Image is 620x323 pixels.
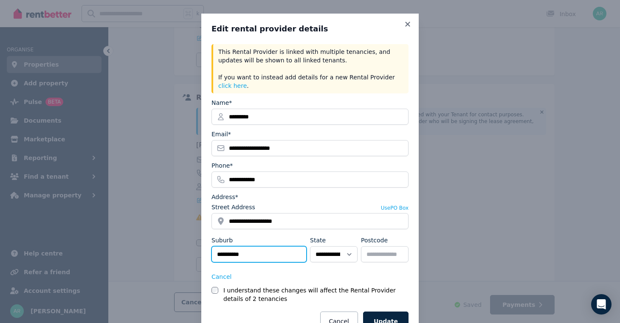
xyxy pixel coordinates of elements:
[310,236,326,244] label: State
[211,272,231,281] button: Cancel
[381,205,409,211] button: UsePO Box
[211,236,233,244] label: Suburb
[211,98,232,107] label: Name*
[223,286,409,303] label: I understand these changes will affect the Rental Provider details of 2 tenancies
[211,161,233,170] label: Phone*
[211,193,238,201] label: Address*
[218,48,403,90] p: This Rental Provider is linked with multiple tenancies, and updates will be shown to all linked t...
[211,130,231,138] label: Email*
[211,24,409,34] h3: Edit rental provider details
[591,294,612,315] div: Open Intercom Messenger
[361,236,388,244] label: Postcode
[211,203,255,211] label: Street Address
[218,81,247,90] button: click here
